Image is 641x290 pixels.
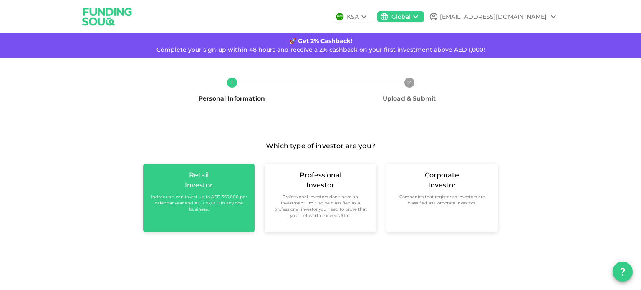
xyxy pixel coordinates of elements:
div: Professional [300,170,341,180]
span: Upload & Submit [383,95,436,102]
div: [EMAIL_ADDRESS][DOMAIN_NAME] [440,13,547,21]
div: Investor [185,180,213,190]
text: 1 [230,80,233,86]
div: Investor [428,180,456,190]
small: Professional investors don’t have an investment limit. To be classified as a professional investo... [271,194,369,219]
div: Global [391,13,411,21]
strong: 🚀 Get 2% Cashback! [289,37,352,45]
small: Individuals can invest up to AED 365,000 per calendar year and AED 36,000 in any one business. [150,194,248,212]
span: Complete your sign-up within 48 hours and receive a 2% cashback on your first investment above AE... [156,46,485,53]
span: Personal Information [199,95,265,102]
button: question [613,262,633,282]
div: Retail [189,170,209,180]
div: Investor [306,180,334,190]
img: flag-sa.b9a346574cdc8950dd34b50780441f57.svg [336,13,343,20]
div: Corporate [425,170,459,180]
small: Companies that register as investors are classified as Corporate Investors. [393,194,491,206]
span: Which type of investor are you? [266,140,375,152]
div: KSA [347,13,359,21]
text: 2 [408,80,411,86]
